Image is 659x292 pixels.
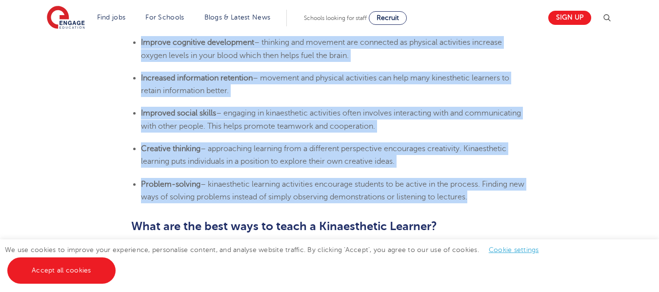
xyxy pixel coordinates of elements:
[141,144,506,166] span: – approaching learning from a different perspective encourages creativity. Kinaesthetic learning ...
[369,11,407,25] a: Recruit
[145,14,184,21] a: For Schools
[141,38,502,59] span: – thinking and movement are connected as physical activities increase oxygen levels in your blood...
[5,246,549,274] span: We use cookies to improve your experience, personalise content, and analyse website traffic. By c...
[304,15,367,21] span: Schools looking for staff
[97,14,126,21] a: Find jobs
[141,144,200,153] b: Creative thinking
[141,180,524,201] span: – kinaesthetic learning activities encourage students to be active in the process. Finding new wa...
[131,218,528,234] h2: What are the best ways to teach a Kinaesthetic Learner?
[141,74,509,95] span: – movement and physical activities can help many kinesthetic learners to retain information better.
[141,38,254,47] b: Improve cognitive development
[141,109,521,130] span: – engaging in kinaesthetic activities often involves interacting with and communicating with othe...
[377,14,399,21] span: Recruit
[141,74,253,82] b: Increased information retention
[7,257,116,284] a: Accept all cookies
[204,14,271,21] a: Blogs & Latest News
[141,109,216,117] b: Improved social skills
[548,11,591,25] a: Sign up
[489,246,539,253] a: Cookie settings
[141,180,200,189] b: Problem-solving
[47,6,85,30] img: Engage Education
